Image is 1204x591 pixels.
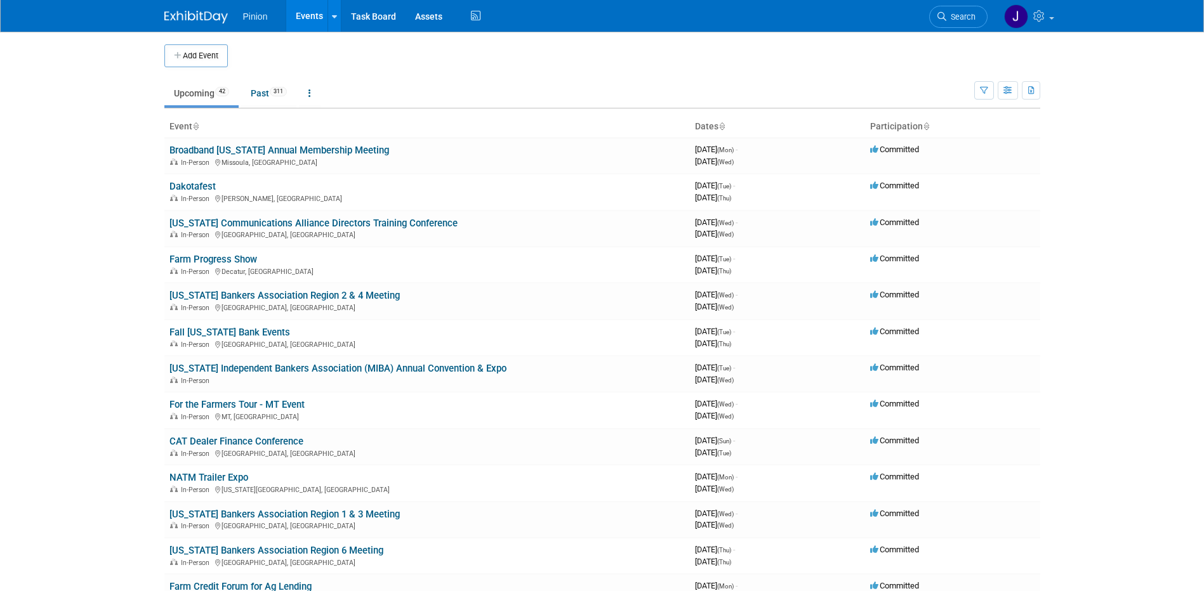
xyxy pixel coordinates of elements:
[169,557,685,567] div: [GEOGRAPHIC_DATA], [GEOGRAPHIC_DATA]
[169,411,685,421] div: MT, [GEOGRAPHIC_DATA]
[736,509,738,518] span: -
[717,583,734,590] span: (Mon)
[169,472,248,483] a: NATM Trailer Expo
[717,438,731,445] span: (Sun)
[169,193,685,203] div: [PERSON_NAME], [GEOGRAPHIC_DATA]
[695,411,734,420] span: [DATE]
[717,486,734,493] span: (Wed)
[169,363,506,374] a: [US_STATE] Independent Bankers Association (MIBA) Annual Convention & Expo
[717,547,731,554] span: (Thu)
[870,290,919,299] span: Committed
[736,218,738,227] span: -
[170,413,178,419] img: In-Person Event
[690,116,865,138] th: Dates
[170,268,178,274] img: In-Person Event
[717,559,731,566] span: (Thu)
[717,450,731,457] span: (Tue)
[181,450,213,458] span: In-Person
[870,254,919,263] span: Committed
[695,157,734,166] span: [DATE]
[870,436,919,445] span: Committed
[870,545,919,554] span: Committed
[181,486,213,494] span: In-Person
[695,581,738,590] span: [DATE]
[695,545,735,554] span: [DATE]
[695,302,734,311] span: [DATE]
[695,229,734,238] span: [DATE]
[736,290,738,299] span: -
[170,231,178,237] img: In-Person Event
[169,436,303,447] a: CAT Dealer Finance Conference
[717,474,734,481] span: (Mon)
[870,218,919,227] span: Committed
[717,256,731,263] span: (Tue)
[695,339,731,348] span: [DATE]
[717,292,734,299] span: (Wed)
[870,509,919,518] span: Committed
[717,146,734,153] span: (Mon)
[695,145,738,154] span: [DATE]
[946,12,976,22] span: Search
[192,121,199,131] a: Sort by Event Name
[170,159,178,165] img: In-Person Event
[170,341,178,347] img: In-Person Event
[170,450,178,456] img: In-Person Event
[169,327,290,338] a: Fall [US_STATE] Bank Events
[870,327,919,336] span: Committed
[870,181,919,190] span: Committed
[181,231,213,239] span: In-Person
[695,472,738,481] span: [DATE]
[718,121,725,131] a: Sort by Start Date
[181,522,213,530] span: In-Person
[169,399,305,410] a: For the Farmers Tour - MT Event
[733,436,735,445] span: -
[717,219,734,226] span: (Wed)
[733,363,735,372] span: -
[870,363,919,372] span: Committed
[695,218,738,227] span: [DATE]
[169,266,685,276] div: Decatur, [GEOGRAPHIC_DATA]
[695,327,735,336] span: [DATE]
[164,44,228,67] button: Add Event
[717,195,731,202] span: (Thu)
[164,81,239,105] a: Upcoming42
[270,87,287,96] span: 311
[717,231,734,238] span: (Wed)
[169,181,216,192] a: Dakotafest
[717,328,731,335] span: (Tue)
[736,472,738,481] span: -
[170,304,178,310] img: In-Person Event
[695,375,734,384] span: [DATE]
[181,304,213,312] span: In-Person
[169,254,257,265] a: Farm Progress Show
[169,448,685,458] div: [GEOGRAPHIC_DATA], [GEOGRAPHIC_DATA]
[870,399,919,408] span: Committed
[717,183,731,190] span: (Tue)
[170,559,178,565] img: In-Person Event
[923,121,929,131] a: Sort by Participation Type
[717,413,734,420] span: (Wed)
[870,581,919,590] span: Committed
[169,145,389,156] a: Broadband [US_STATE] Annual Membership Meeting
[181,413,213,421] span: In-Person
[241,81,296,105] a: Past311
[170,486,178,492] img: In-Person Event
[695,254,735,263] span: [DATE]
[870,145,919,154] span: Committed
[181,341,213,349] span: In-Person
[169,229,685,239] div: [GEOGRAPHIC_DATA], [GEOGRAPHIC_DATA]
[181,559,213,567] span: In-Person
[717,304,734,311] span: (Wed)
[695,290,738,299] span: [DATE]
[717,365,731,372] span: (Tue)
[181,195,213,203] span: In-Person
[717,401,734,408] span: (Wed)
[717,159,734,166] span: (Wed)
[695,181,735,190] span: [DATE]
[717,341,731,347] span: (Thu)
[695,399,738,408] span: [DATE]
[695,484,734,493] span: [DATE]
[1004,4,1028,29] img: Jennifer Plumisto
[695,193,731,202] span: [DATE]
[181,159,213,167] span: In-Person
